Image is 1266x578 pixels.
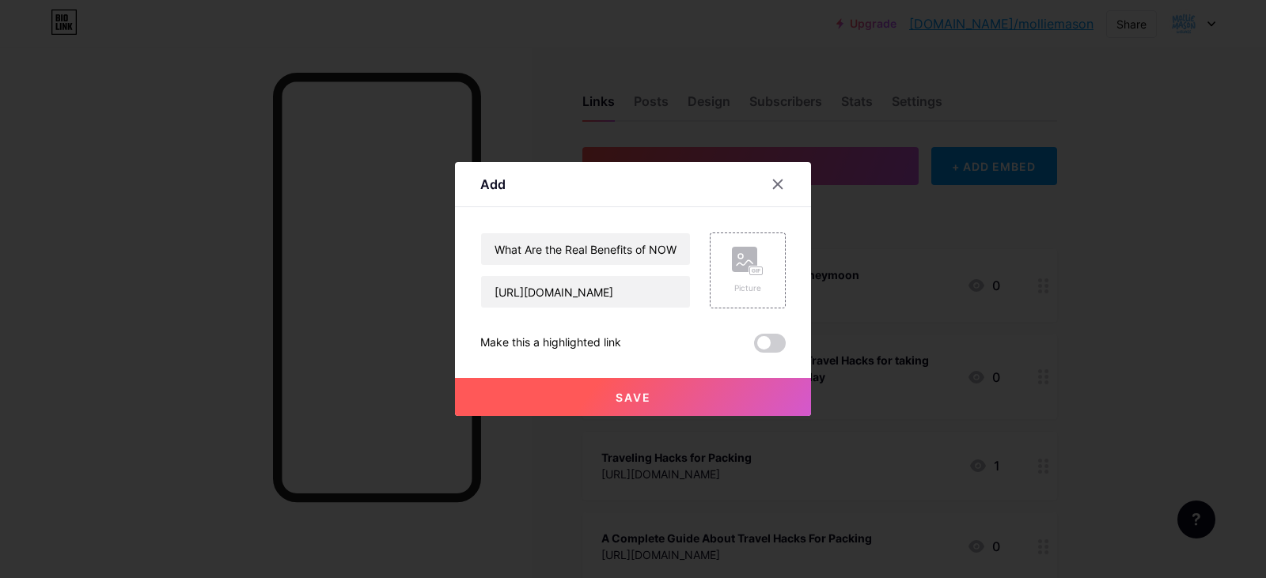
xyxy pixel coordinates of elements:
div: Picture [732,282,764,294]
input: URL [481,276,690,308]
input: Title [481,233,690,265]
button: Save [455,378,811,416]
div: Add [480,175,506,194]
div: Make this a highlighted link [480,334,621,353]
span: Save [616,391,651,404]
